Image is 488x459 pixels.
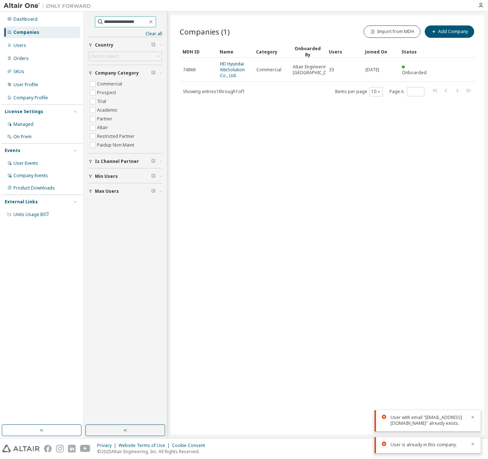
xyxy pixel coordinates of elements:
[95,42,113,48] span: Country
[293,64,336,76] span: Altair Engineering [GEOGRAPHIC_DATA]
[95,173,118,179] span: Min Users
[13,56,29,61] div: Orders
[90,53,119,59] div: Click to select
[88,183,162,199] button: Max Users
[292,45,323,58] div: Onboarded By
[5,148,20,153] div: Events
[151,42,156,48] span: Clear filter
[5,109,43,115] div: License Settings
[2,445,40,452] img: altair_logo.svg
[5,199,38,205] div: External Links
[44,445,52,452] img: facebook.svg
[425,25,474,38] button: Add Company
[220,46,250,57] div: Name
[97,132,136,141] label: Restricted Partner
[13,134,32,140] div: On Prem
[329,46,359,57] div: Users
[256,46,287,57] div: Category
[89,52,162,61] div: Click to select
[56,445,64,452] img: instagram.svg
[97,80,124,88] label: Commercial
[97,115,114,123] label: Partner
[364,25,420,38] button: Import from MDH
[88,168,162,184] button: Min Users
[80,445,91,452] img: youtube.svg
[13,173,48,179] div: Company Events
[365,67,379,73] span: [DATE]
[13,185,55,191] div: Product Downloads
[183,67,196,73] span: 74866
[97,141,136,149] label: Paidup Non Maint
[151,173,156,179] span: Clear filter
[365,46,396,57] div: Joined On
[13,211,49,217] span: Units Usage BI
[4,2,95,9] img: Altair One
[329,67,334,73] span: 33
[13,43,26,48] div: Users
[97,88,117,97] label: Prospect
[371,89,381,95] button: 10
[97,123,109,132] label: Altair
[13,29,39,35] div: Companies
[95,188,119,194] span: Max Users
[335,87,383,96] span: Items per page
[97,97,108,106] label: Trial
[151,188,156,194] span: Clear filter
[151,159,156,164] span: Clear filter
[183,88,245,95] span: Showing entries 1 through 1 of 1
[13,121,33,127] div: Managed
[88,153,162,169] button: Is Channel Partner
[88,37,162,53] button: Country
[97,443,119,448] div: Privacy
[13,69,24,75] div: SKUs
[88,65,162,81] button: Company Category
[391,442,466,448] div: User is already in this company.
[97,448,209,455] p: © 2025 Altair Engineering, Inc. All Rights Reserved.
[183,46,214,57] div: MDH ID
[389,87,424,96] span: Page n.
[220,61,245,79] a: HD Hyundai XiteSolution Co., Ltd.
[68,445,76,452] img: linkedin.svg
[88,31,162,37] a: Clear all
[172,443,209,448] div: Cookie Consent
[180,27,230,37] span: Companies (1)
[401,46,432,57] div: Status
[95,70,139,76] span: Company Category
[391,415,466,426] div: User with email "[EMAIL_ADDRESS][DOMAIN_NAME]" already exists.
[13,160,38,166] div: User Events
[13,16,37,22] div: Dashboard
[256,67,281,73] span: Commercial
[402,69,427,76] span: Onboarded
[97,106,119,115] label: Academic
[13,82,38,88] div: User Profile
[13,95,48,101] div: Company Profile
[119,443,172,448] div: Website Terms of Use
[151,70,156,76] span: Clear filter
[95,159,139,164] span: Is Channel Partner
